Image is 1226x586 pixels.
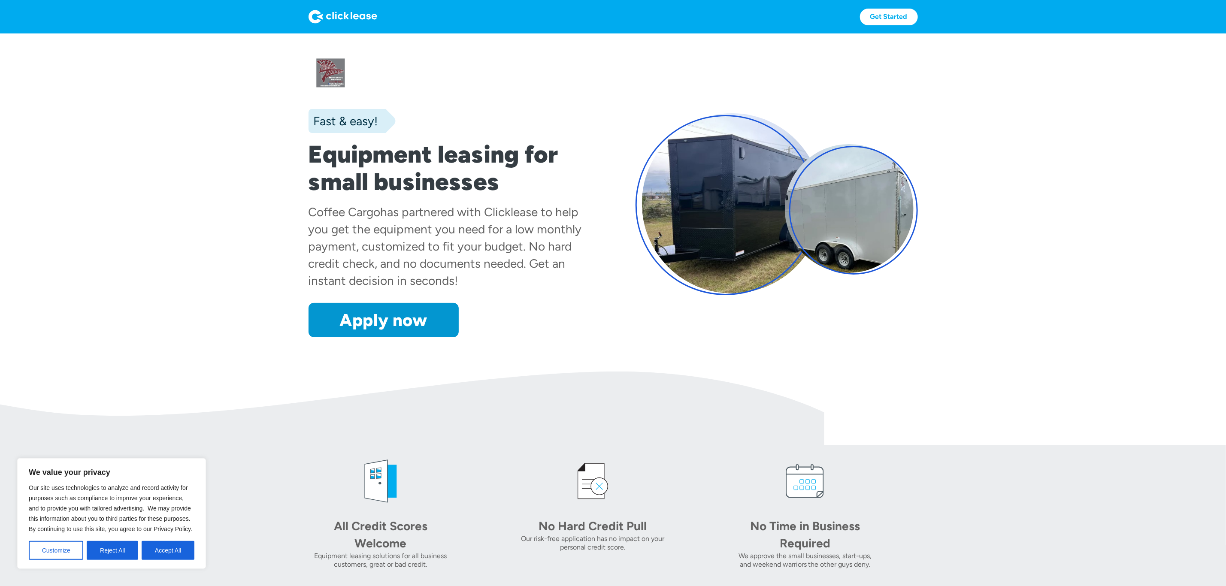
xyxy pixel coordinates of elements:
img: credit icon [567,456,619,507]
div: No Time in Business Required [745,517,865,552]
div: Our risk-free application has no impact on your personal credit score. [521,535,665,552]
a: Get Started [860,9,918,25]
a: Apply now [309,303,459,337]
button: Customize [29,541,83,560]
div: Fast & easy! [309,112,378,130]
img: welcome icon [355,456,406,507]
div: We value your privacy [17,458,206,569]
div: has partnered with Clicklease to help you get the equipment you need for a low monthly payment, c... [309,205,582,288]
img: calendar icon [779,456,831,507]
div: Equipment leasing solutions for all business customers, great or bad credit. [309,552,453,569]
img: Logo [309,10,377,24]
div: All Credit Scores Welcome [321,517,441,552]
button: Reject All [87,541,138,560]
div: Coffee Cargo [309,205,381,219]
p: We value your privacy [29,467,194,477]
div: No Hard Credit Pull [533,517,653,535]
button: Accept All [142,541,194,560]
h1: Equipment leasing for small businesses [309,141,591,196]
span: Our site uses technologies to analyze and record activity for purposes such as compliance to impr... [29,484,192,532]
div: We approve the small businesses, start-ups, and weekend warriors the other guys deny. [733,552,878,569]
